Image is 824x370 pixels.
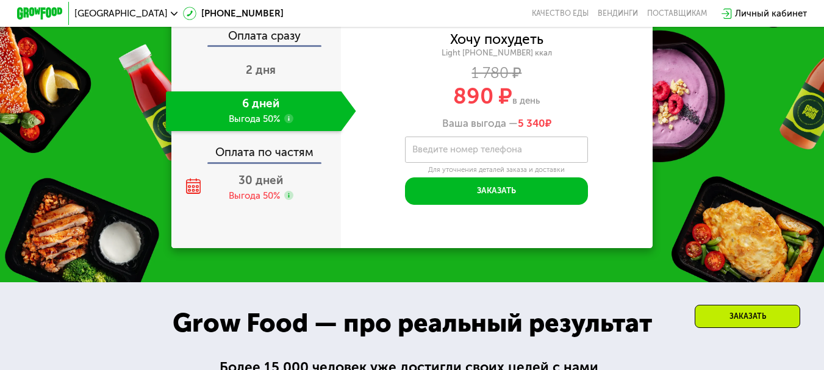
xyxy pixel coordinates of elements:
div: Личный кабинет [735,7,807,21]
span: 890 ₽ [453,83,512,109]
span: ₽ [518,117,551,130]
a: Качество еды [532,9,589,18]
span: 2 дня [246,63,276,77]
div: поставщикам [647,9,707,18]
a: [PHONE_NUMBER] [183,7,284,21]
div: Light [PHONE_NUMBER] ккал [341,48,652,59]
div: Оплата по частям [173,136,341,162]
label: Введите номер телефона [412,146,522,152]
div: Заказать [695,305,800,328]
a: Вендинги [598,9,638,18]
div: Ваша выгода — [341,117,652,130]
div: 1 780 ₽ [341,67,652,80]
div: Оплата сразу [173,30,341,45]
div: Хочу похудеть [450,34,543,46]
div: Выгода 50% [229,190,280,202]
button: Заказать [405,177,588,205]
span: в день [512,95,540,106]
span: [GEOGRAPHIC_DATA] [74,9,168,18]
span: 30 дней [238,173,283,187]
span: 5 340 [518,117,545,129]
div: Grow Food — про реальный результат [152,304,672,343]
div: Для уточнения деталей заказа и доставки [405,165,588,174]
